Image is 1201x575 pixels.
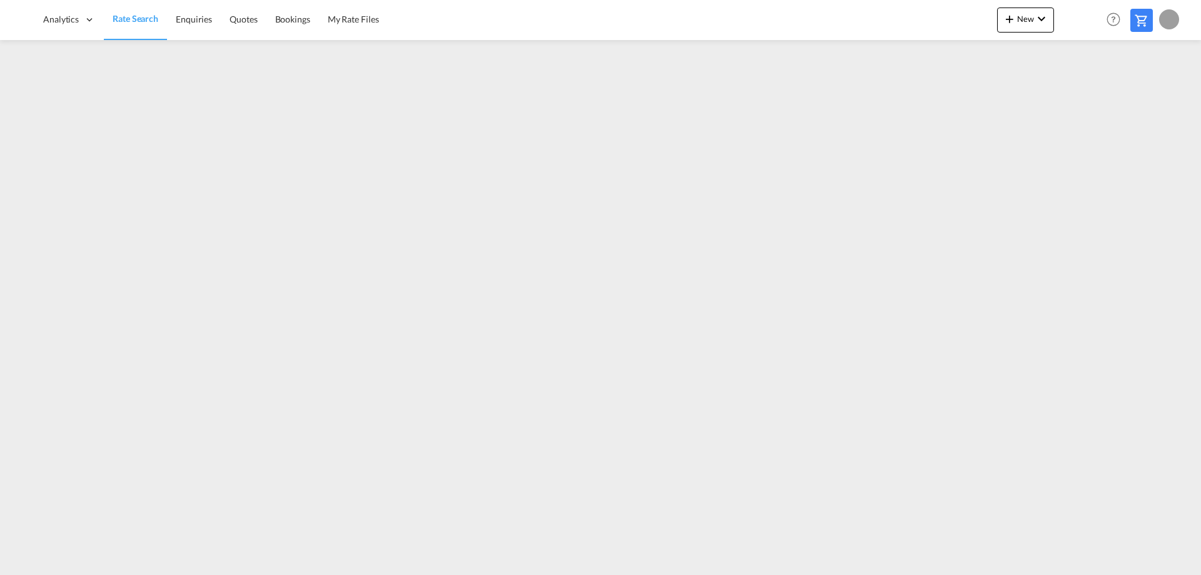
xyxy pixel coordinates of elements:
span: New [1002,14,1049,24]
button: icon-plus 400-fgNewicon-chevron-down [997,8,1054,33]
span: Enquiries [176,14,212,24]
div: Help [1103,9,1130,31]
span: Bookings [275,14,310,24]
md-icon: icon-chevron-down [1034,11,1049,26]
span: Rate Search [113,13,158,24]
span: Help [1103,9,1124,30]
span: Analytics [43,13,79,26]
span: Quotes [230,14,257,24]
span: My Rate Files [328,14,379,24]
md-icon: icon-plus 400-fg [1002,11,1017,26]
